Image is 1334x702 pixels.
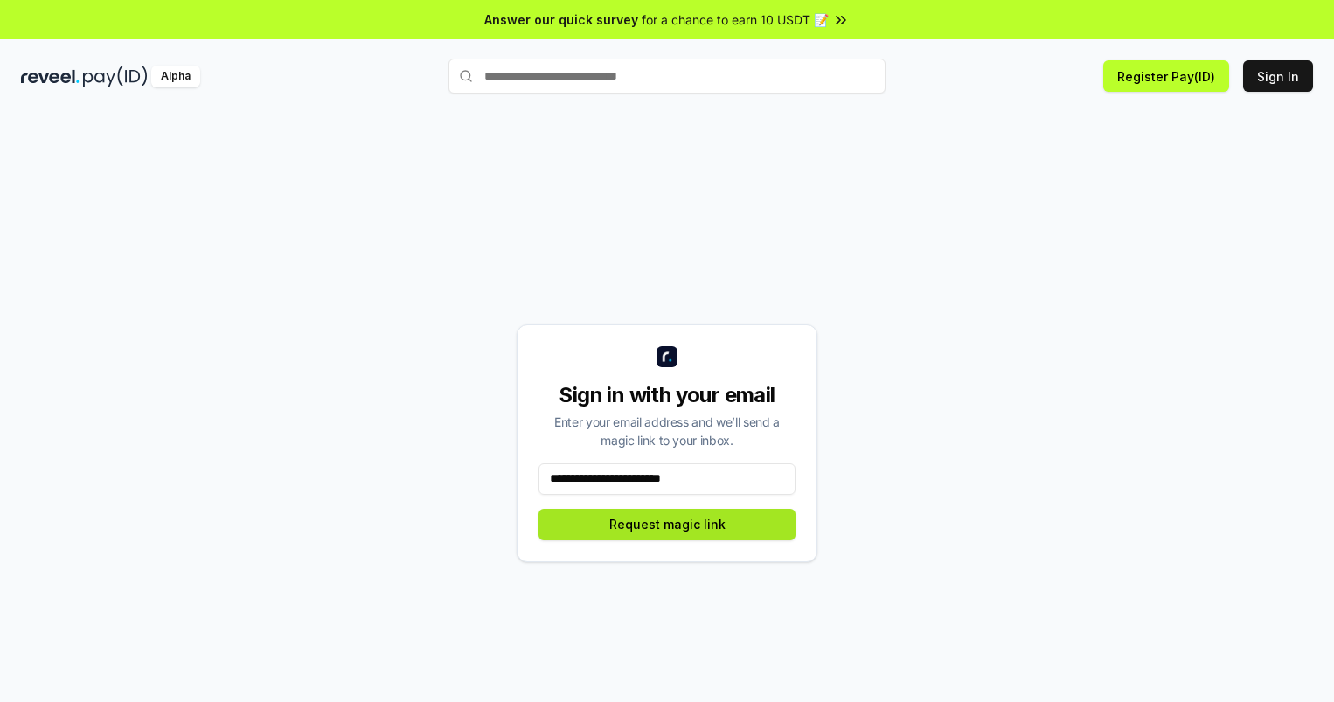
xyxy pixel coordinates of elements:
img: logo_small [657,346,677,367]
div: Sign in with your email [538,381,796,409]
span: Answer our quick survey [484,10,638,29]
div: Enter your email address and we’ll send a magic link to your inbox. [538,413,796,449]
button: Request magic link [538,509,796,540]
span: for a chance to earn 10 USDT 📝 [642,10,829,29]
button: Register Pay(ID) [1103,60,1229,92]
div: Alpha [151,66,200,87]
button: Sign In [1243,60,1313,92]
img: pay_id [83,66,148,87]
img: reveel_dark [21,66,80,87]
